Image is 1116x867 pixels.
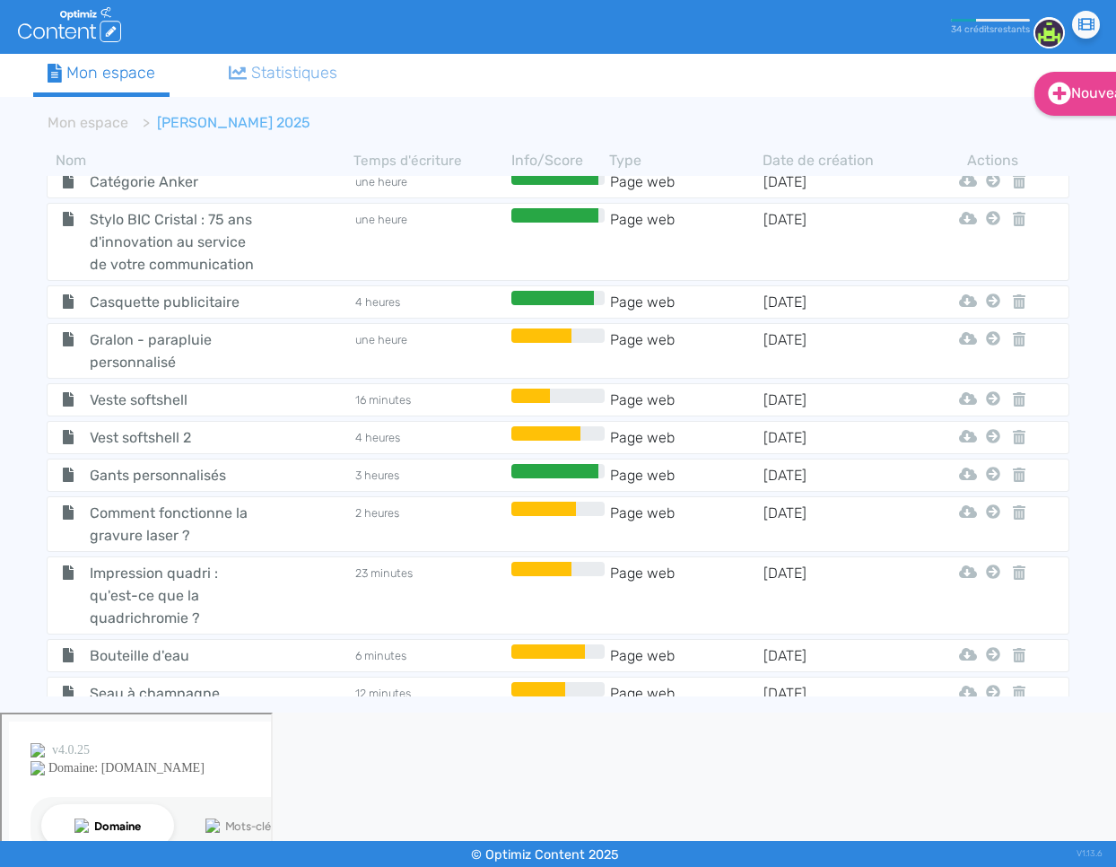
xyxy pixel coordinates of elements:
div: V1.13.6 [1077,841,1103,867]
th: Temps d'écriture [353,150,507,171]
div: Domaine: [DOMAIN_NAME] [47,47,203,61]
td: 3 heures [353,464,507,486]
img: tab_keywords_by_traffic_grey.svg [204,104,218,118]
td: Page web [609,171,763,193]
div: Mots-clés [223,106,275,118]
span: Bouteille d'eau [76,644,278,667]
td: Page web [609,464,763,486]
img: logo_orange.svg [29,29,43,43]
td: [DATE] [763,291,916,313]
td: 2 heures [353,502,507,547]
span: Impression quadri : qu'est-ce que la quadrichromie ? [76,562,278,629]
nav: breadcrumb [33,101,930,144]
div: v 4.0.25 [50,29,88,43]
th: Nom [47,150,353,171]
div: Statistiques [229,61,338,85]
td: [DATE] [763,389,916,411]
div: Mon espace [48,61,155,85]
span: Seau à champagne [76,682,278,705]
td: [DATE] [763,502,916,547]
td: 16 minutes [353,389,507,411]
td: [DATE] [763,464,916,486]
a: Mon espace [48,114,128,131]
td: Page web [609,562,763,629]
img: d41d8cd98f00b204e9800998ecf8427e [1033,17,1065,48]
span: Vest softshell 2 [76,426,278,449]
td: [DATE] [763,328,916,373]
span: Veste softshell [76,389,278,411]
td: 12 minutes [353,682,507,705]
span: s [1025,23,1030,35]
td: [DATE] [763,171,916,193]
td: Page web [609,426,763,449]
td: [DATE] [763,682,916,705]
td: [DATE] [763,426,916,449]
td: Page web [609,328,763,373]
span: Gants personnalisés [76,464,278,486]
span: Comment fonctionne la gravure laser ? [76,502,278,547]
td: 6 minutes [353,644,507,667]
th: Info/Score [507,150,609,171]
small: 34 crédit restant [951,23,1030,35]
td: une heure [353,208,507,276]
td: [DATE] [763,644,916,667]
td: une heure [353,328,507,373]
td: 4 heures [353,426,507,449]
th: Actions [981,150,1005,171]
td: [DATE] [763,208,916,276]
th: Type [609,150,763,171]
td: Page web [609,644,763,667]
img: website_grey.svg [29,47,43,61]
td: Page web [609,502,763,547]
span: Stylo BIC Cristal : 75 ans d'innovation au service de votre communication [76,208,278,276]
a: Statistiques [214,54,353,92]
span: Gralon - parapluie personnalisé [76,328,278,373]
img: tab_domain_overview_orange.svg [73,104,87,118]
span: Casquette publicitaire [76,291,278,313]
span: Catégorie Anker [76,171,278,193]
td: Page web [609,389,763,411]
td: [DATE] [763,562,916,629]
td: une heure [353,171,507,193]
li: [PERSON_NAME] 2025 [128,112,310,134]
div: Domaine [92,106,138,118]
td: Page web [609,682,763,705]
td: 4 heures [353,291,507,313]
td: 23 minutes [353,562,507,629]
a: Mon espace [33,54,170,97]
small: © Optimiz Content 2025 [471,847,619,863]
span: s [990,23,994,35]
td: Page web [609,208,763,276]
th: Date de création [763,150,916,171]
td: Page web [609,291,763,313]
